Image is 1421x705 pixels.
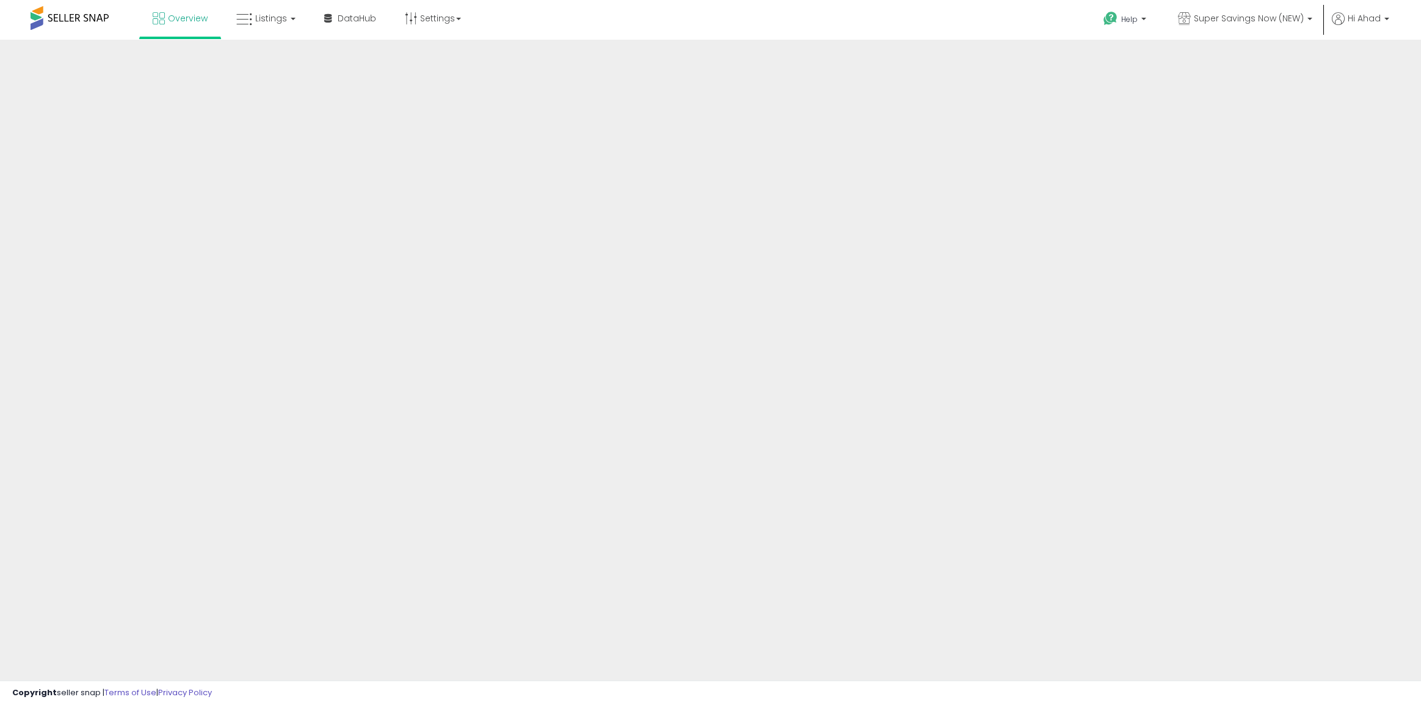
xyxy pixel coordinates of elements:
[255,12,287,24] span: Listings
[1121,14,1138,24] span: Help
[1348,12,1381,24] span: Hi Ahad
[338,12,376,24] span: DataHub
[1103,11,1118,26] i: Get Help
[1332,12,1389,40] a: Hi Ahad
[1194,12,1304,24] span: Super Savings Now (NEW)
[168,12,208,24] span: Overview
[1094,2,1158,40] a: Help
